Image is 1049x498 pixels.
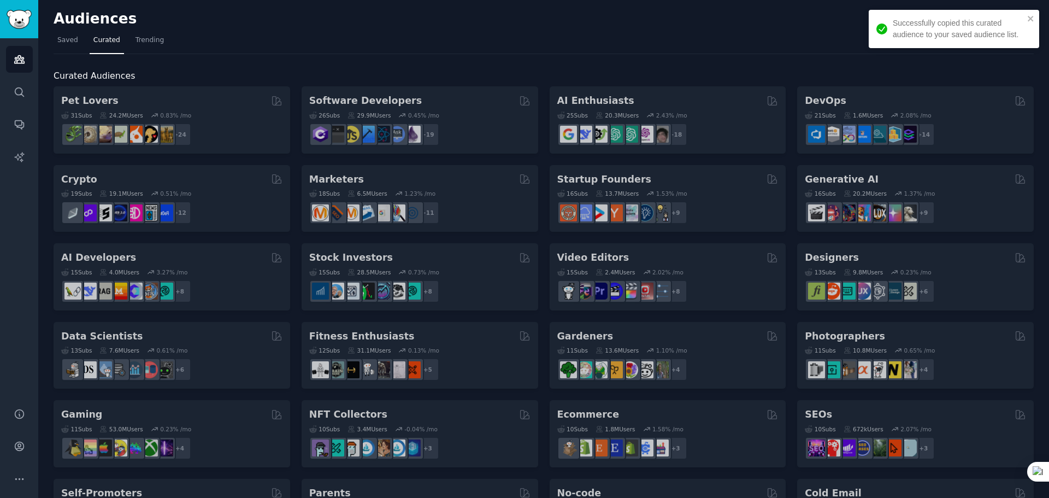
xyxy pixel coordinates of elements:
a: Trending [132,32,168,54]
span: Curated [93,36,120,45]
span: Curated Audiences [54,69,135,83]
a: Curated [90,32,124,54]
span: Trending [135,36,164,45]
div: Successfully copied this curated audience to your saved audience list. [893,17,1024,40]
h2: Audiences [54,10,945,28]
span: Saved [57,36,78,45]
img: GummySearch logo [7,10,32,29]
a: Saved [54,32,82,54]
button: close [1027,14,1035,23]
